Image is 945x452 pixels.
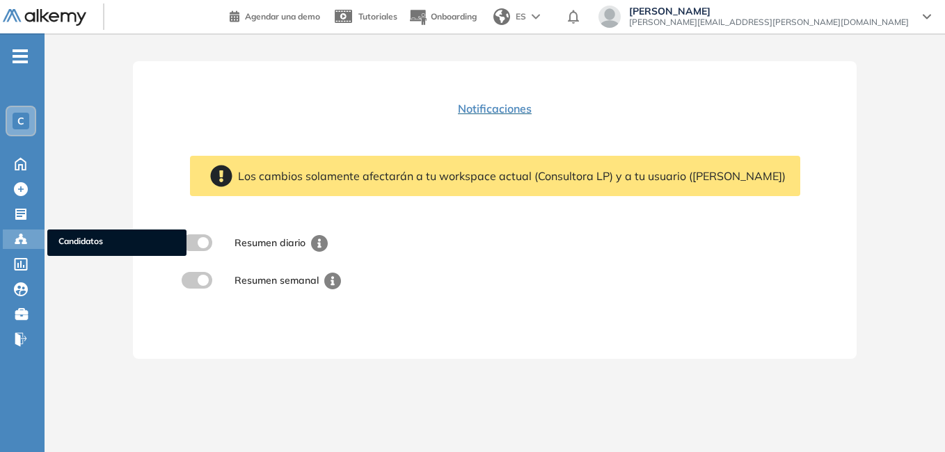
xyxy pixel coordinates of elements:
[3,9,86,26] img: Logo
[493,8,510,25] img: world
[532,14,540,19] img: arrow
[238,168,786,184] span: Los cambios solamente afectarán a tu workspace actual (Consultora LP) y a tu usuario ([PERSON_NAME])
[358,11,397,22] span: Tutoriales
[17,115,24,127] span: C
[235,236,305,249] span: Resumen diario
[439,95,550,122] button: Notificaciones
[58,235,175,250] span: Candidatos
[516,10,526,23] span: ES
[408,2,477,32] button: Onboarding
[221,229,336,256] button: Resumen diario
[221,267,349,293] button: Resumen semanal
[458,100,532,117] span: Notificaciones
[235,274,319,286] span: Resumen semanal
[230,7,320,24] a: Agendar una demo
[245,11,320,22] span: Agendar una demo
[629,6,909,17] span: [PERSON_NAME]
[431,11,477,22] span: Onboarding
[13,55,28,58] i: -
[629,17,909,28] span: [PERSON_NAME][EMAIL_ADDRESS][PERSON_NAME][DOMAIN_NAME]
